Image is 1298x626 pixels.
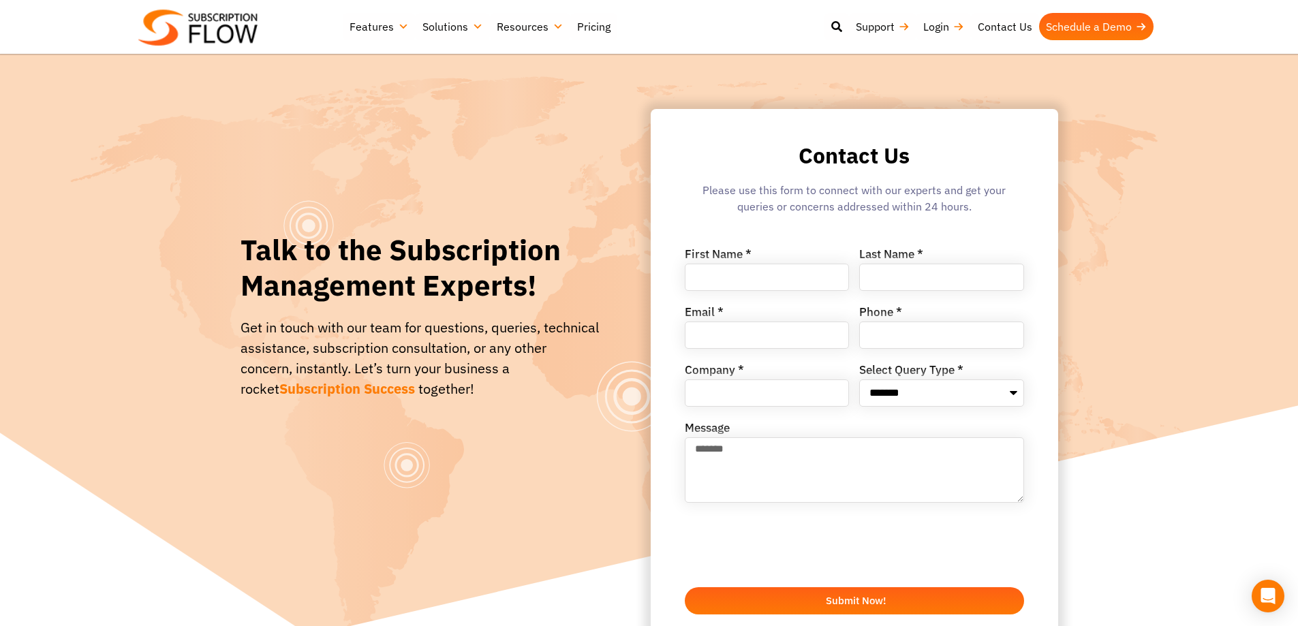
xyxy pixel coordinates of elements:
a: Resources [490,13,570,40]
div: Please use this form to connect with our experts and get your queries or concerns addressed withi... [685,182,1024,221]
label: Email * [685,307,724,322]
h1: Talk to the Subscription Management Experts! [241,232,600,304]
h2: Contact Us [685,143,1024,168]
div: Get in touch with our team for questions, queries, technical assistance, subscription consultatio... [241,317,600,399]
span: Submit Now! [826,595,886,606]
button: Submit Now! [685,587,1024,614]
label: Select Query Type * [859,364,963,379]
label: Company * [685,364,744,379]
a: Schedule a Demo [1039,13,1154,40]
a: Solutions [416,13,490,40]
a: Support [849,13,916,40]
a: Features [343,13,416,40]
label: Message [685,422,730,437]
label: Last Name * [859,249,923,264]
label: First Name * [685,249,752,264]
a: Pricing [570,13,617,40]
img: Subscriptionflow [138,10,258,46]
a: Contact Us [971,13,1039,40]
div: Open Intercom Messenger [1252,580,1284,612]
iframe: reCAPTCHA [685,518,892,572]
label: Phone * [859,307,902,322]
a: Login [916,13,971,40]
span: Subscription Success [279,379,415,398]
